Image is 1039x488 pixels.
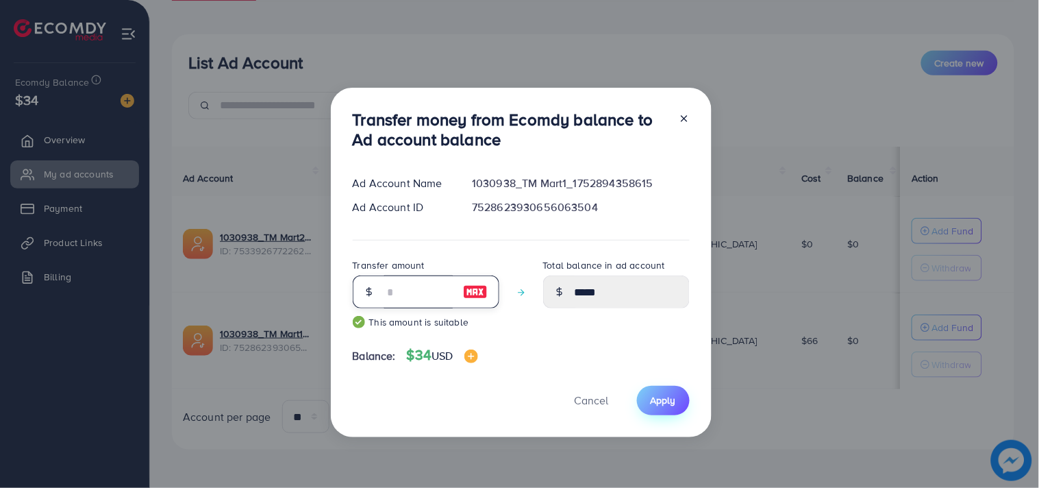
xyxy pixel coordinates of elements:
[575,393,609,408] span: Cancel
[407,347,478,364] h4: $34
[431,348,453,363] span: USD
[353,348,396,364] span: Balance:
[461,175,700,191] div: 1030938_TM Mart1_1752894358615
[651,393,676,407] span: Apply
[637,386,690,415] button: Apply
[461,199,700,215] div: 7528623930656063504
[353,316,365,328] img: guide
[353,258,425,272] label: Transfer amount
[342,199,462,215] div: Ad Account ID
[558,386,626,415] button: Cancel
[353,110,668,149] h3: Transfer money from Ecomdy balance to Ad account balance
[543,258,665,272] label: Total balance in ad account
[463,284,488,300] img: image
[342,175,462,191] div: Ad Account Name
[353,315,499,329] small: This amount is suitable
[464,350,478,363] img: image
